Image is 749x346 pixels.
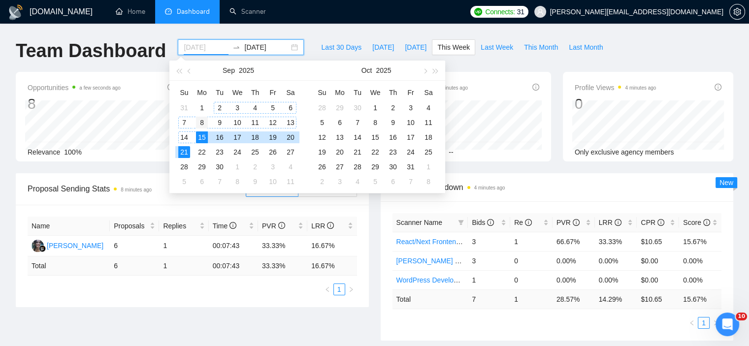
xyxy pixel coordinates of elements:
td: 2025-10-02 [246,159,264,174]
td: 1 [159,236,208,256]
td: 2025-10-16 [384,130,402,145]
span: -- [449,148,453,156]
span: swap-right [232,43,240,51]
div: 4 [249,102,261,114]
div: 4 [352,176,363,188]
img: RS [32,240,44,252]
div: 8 [423,176,434,188]
td: 2025-10-17 [402,130,420,145]
div: 29 [334,102,346,114]
div: 12 [267,117,279,128]
span: info-circle [487,219,494,226]
th: Sa [420,85,437,100]
div: 22 [196,146,208,158]
td: 2025-09-17 [228,130,246,145]
td: 2025-10-20 [331,145,349,159]
td: 2025-10-29 [366,159,384,174]
td: 1 [510,232,553,251]
button: 2025 [376,61,391,80]
span: Last 30 Days [321,42,361,53]
td: $10.65 [637,232,679,251]
div: 10 [231,117,243,128]
div: 25 [249,146,261,158]
img: logo [8,4,24,20]
div: 26 [267,146,279,158]
time: 4 minutes ago [474,185,505,190]
td: 2025-09-03 [228,100,246,115]
div: 8 [28,94,121,113]
button: Last 30 Days [316,39,367,55]
td: 2025-10-01 [228,159,246,174]
a: 1 [698,317,709,328]
div: 1 [196,102,208,114]
div: 11 [249,117,261,128]
div: 7 [405,176,417,188]
time: 24 minutes ago [434,85,468,91]
div: 27 [285,146,296,158]
div: 10 [405,117,417,128]
td: 2025-10-04 [282,159,299,174]
td: 2025-10-27 [331,159,349,174]
td: 2025-10-03 [402,100,420,115]
a: searchScanner [229,7,266,16]
div: 30 [214,161,226,173]
div: 5 [369,176,381,188]
td: 0.00% [679,251,721,270]
button: Last Week [475,39,519,55]
div: 2 [316,176,328,188]
td: 33.33% [595,232,637,251]
td: 2025-09-22 [193,145,211,159]
div: 1 [423,161,434,173]
div: 1 [231,161,243,173]
td: 2025-09-28 [313,100,331,115]
div: 2 [214,102,226,114]
div: 13 [334,131,346,143]
div: 24 [405,146,417,158]
div: 17 [231,131,243,143]
span: Only exclusive agency members [575,148,674,156]
td: 2025-10-08 [228,174,246,189]
div: 31 [178,102,190,114]
td: 0.00% [553,251,595,270]
th: We [366,85,384,100]
h1: Team Dashboard [16,39,166,63]
a: WordPress Development [396,276,473,284]
div: 8 [196,117,208,128]
td: 2025-09-06 [282,100,299,115]
td: 2025-10-13 [331,130,349,145]
time: 8 minutes ago [121,187,152,192]
td: 2025-10-06 [193,174,211,189]
div: 20 [334,146,346,158]
div: 10 [267,176,279,188]
span: Bids [472,219,494,226]
span: setting [730,8,745,16]
div: 22 [369,146,381,158]
th: Replies [159,217,208,236]
div: 3 [267,161,279,173]
span: Proposals [114,220,148,231]
th: Fr [264,85,282,100]
div: 6 [387,176,399,188]
span: 10 [736,313,747,320]
div: 20 [285,131,296,143]
th: Su [313,85,331,100]
td: 66.67% [553,232,595,251]
div: 26 [316,161,328,173]
td: 0 [510,251,553,270]
div: 28 [352,161,363,173]
span: [DATE] [372,42,394,53]
time: 4 minutes ago [625,85,656,91]
div: 23 [387,146,399,158]
div: 17 [405,131,417,143]
span: user [537,8,544,15]
span: Opportunities [28,82,121,94]
div: 8 [231,176,243,188]
button: This Week [432,39,475,55]
td: 2025-10-24 [402,145,420,159]
div: 11 [423,117,434,128]
span: Last Month [569,42,603,53]
td: 2025-09-10 [228,115,246,130]
button: This Month [519,39,563,55]
td: 3 [468,232,510,251]
td: 2025-08-31 [175,100,193,115]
